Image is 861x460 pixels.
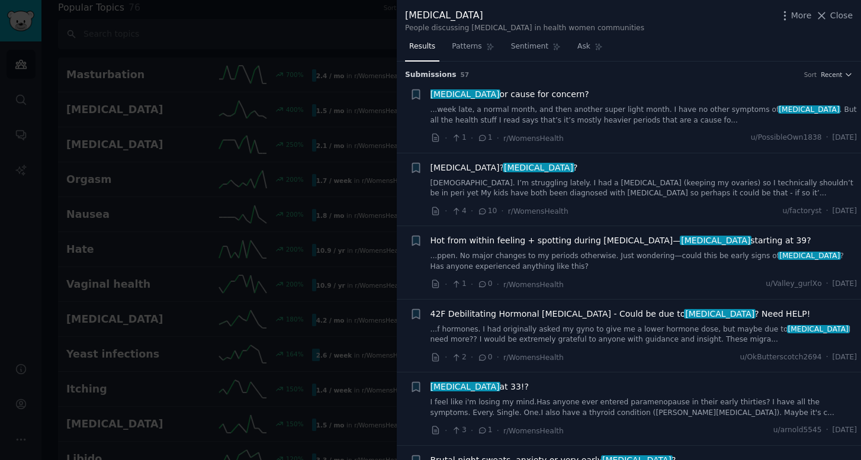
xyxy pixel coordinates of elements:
a: [MEDICAL_DATA]at 33!? [430,381,529,393]
span: [MEDICAL_DATA] [787,325,850,333]
span: u/arnold5545 [773,425,822,436]
span: · [497,424,499,437]
span: [MEDICAL_DATA] [778,105,841,114]
span: · [445,351,447,364]
span: · [445,278,447,291]
span: u/factoryst [782,206,821,217]
span: 10 [477,206,497,217]
span: · [501,205,503,217]
a: Results [405,37,439,62]
span: · [471,351,473,364]
span: r/WomensHealth [508,207,568,215]
span: Patterns [452,41,481,52]
span: or cause for concern? [430,88,589,101]
span: 2 [451,352,466,363]
span: 3 [451,425,466,436]
span: r/WomensHealth [503,281,564,289]
span: 0 [477,279,492,289]
button: Recent [821,70,853,79]
span: [DATE] [833,133,857,143]
span: [MEDICAL_DATA] [503,163,574,172]
span: · [497,132,499,144]
span: Hot from within feeling + spotting during [MEDICAL_DATA]— starting at 39? [430,234,811,247]
span: [MEDICAL_DATA] [429,382,500,391]
a: I feel like i'm losing my mind.Has anyone ever entered paramenopause in their early thirties? I h... [430,397,857,418]
span: · [471,424,473,437]
span: r/WomensHealth [503,353,564,362]
span: · [826,206,828,217]
span: · [826,352,828,363]
a: ...week late, a normal month, and then another super light month. I have no other symptoms of[MED... [430,105,857,126]
button: Close [815,9,853,22]
span: · [471,205,473,217]
span: · [826,425,828,436]
span: u/Valley_gurlXo [766,279,821,289]
span: 42F Debilitating Hormonal [MEDICAL_DATA] - Could be due to ? Need HELP! [430,308,811,320]
span: Results [409,41,435,52]
span: · [826,279,828,289]
span: Sentiment [511,41,548,52]
span: [DATE] [833,206,857,217]
span: · [445,424,447,437]
button: More [779,9,812,22]
a: [DEMOGRAPHIC_DATA]. I’m struggling lately. I had a [MEDICAL_DATA] (keeping my ovaries) so I techn... [430,178,857,199]
span: [MEDICAL_DATA]? ? [430,162,578,174]
span: at 33!? [430,381,529,393]
div: People discussing [MEDICAL_DATA] in health women communities [405,23,644,34]
span: 4 [451,206,466,217]
a: ...ppen. No major changes to my periods otherwise. Just wondering—could this be early signs of[ME... [430,251,857,272]
a: Hot from within feeling + spotting during [MEDICAL_DATA]—[MEDICAL_DATA]starting at 39? [430,234,811,247]
span: · [445,205,447,217]
span: · [445,132,447,144]
span: · [471,132,473,144]
span: 1 [477,133,492,143]
span: u/PossibleOwn1838 [751,133,822,143]
span: Close [830,9,853,22]
span: r/WomensHealth [503,134,564,143]
a: Sentiment [507,37,565,62]
span: [MEDICAL_DATA] [429,89,500,99]
span: [DATE] [833,279,857,289]
span: [MEDICAL_DATA] [778,252,841,260]
span: 1 [477,425,492,436]
span: More [791,9,812,22]
span: 1 [451,133,466,143]
a: Ask [573,37,607,62]
span: 0 [477,352,492,363]
span: Ask [577,41,590,52]
span: 57 [461,71,470,78]
a: Patterns [448,37,498,62]
span: [DATE] [833,352,857,363]
span: [DATE] [833,425,857,436]
a: 42F Debilitating Hormonal [MEDICAL_DATA] - Could be due to[MEDICAL_DATA]? Need HELP! [430,308,811,320]
span: · [471,278,473,291]
span: · [497,351,499,364]
span: · [497,278,499,291]
a: ...f hormones. I had originally asked my gyno to give me a lower hormone dose, but maybe due to[M... [430,324,857,345]
span: [MEDICAL_DATA] [680,236,751,245]
span: [MEDICAL_DATA] [684,309,755,319]
span: · [826,133,828,143]
div: [MEDICAL_DATA] [405,8,644,23]
a: [MEDICAL_DATA]?[MEDICAL_DATA]? [430,162,578,174]
span: Submission s [405,70,457,81]
a: [MEDICAL_DATA]or cause for concern? [430,88,589,101]
span: 1 [451,279,466,289]
div: Sort [804,70,817,79]
span: u/OkButterscotch2694 [740,352,822,363]
span: Recent [821,70,842,79]
span: r/WomensHealth [503,427,564,435]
